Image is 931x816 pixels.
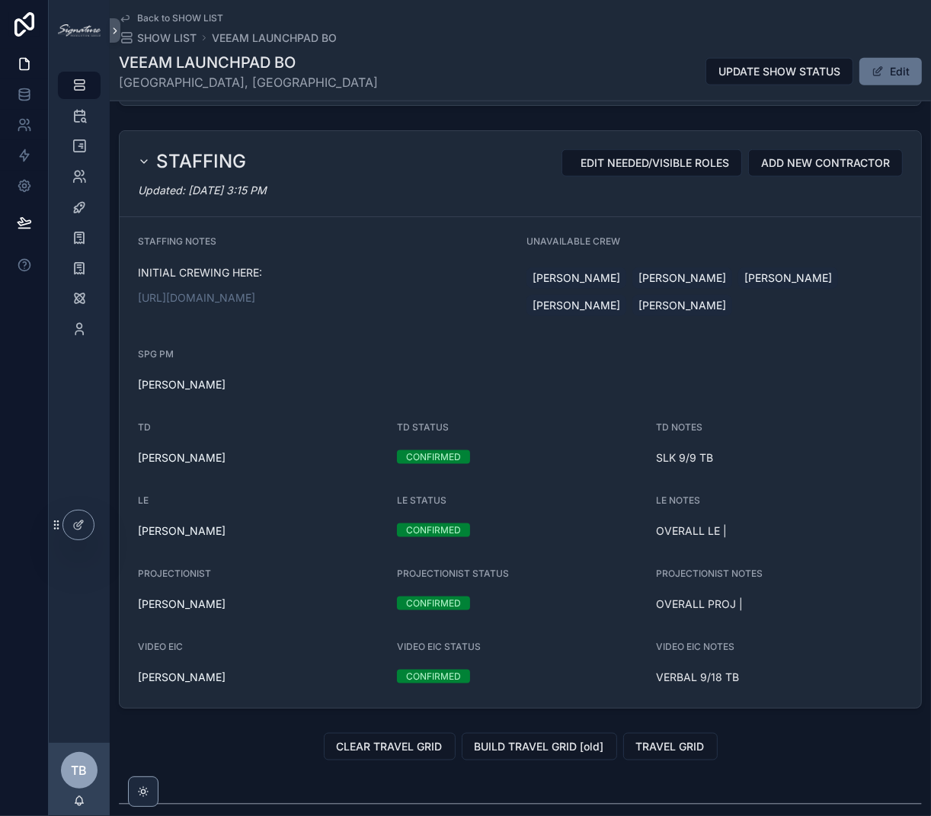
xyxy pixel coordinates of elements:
[397,494,446,506] span: LE STATUS
[656,597,903,612] span: OVERALL PROJ |
[138,291,255,304] a: [URL][DOMAIN_NAME]
[761,155,890,171] span: ADD NEW CONTRACTOR
[138,421,151,433] span: TD
[119,52,378,73] h1: VEEAM LAUNCHPAD BO
[156,149,246,174] h2: STAFFING
[638,298,726,313] span: [PERSON_NAME]
[72,761,88,779] span: TB
[138,670,226,685] a: [PERSON_NAME]
[656,641,734,652] span: VIDEO EIC NOTES
[397,568,509,579] span: PROJECTIONIST STATUS
[656,494,700,506] span: LE NOTES
[137,12,223,24] span: Back to SHOW LIST
[58,24,101,37] img: App logo
[397,421,449,433] span: TD STATUS
[533,298,620,313] span: [PERSON_NAME]
[138,568,211,579] span: PROJECTIONIST
[526,295,626,316] a: [PERSON_NAME]
[656,523,903,539] span: OVERALL LE |
[138,641,183,652] span: VIDEO EIC
[638,270,726,286] span: [PERSON_NAME]
[324,733,456,760] button: CLEAR TRAVEL GRID
[138,348,174,360] span: SPG PM
[526,235,620,247] span: UNAVAILABLE CREW
[632,267,732,289] a: [PERSON_NAME]
[656,450,903,466] span: SLK 9/9 TB
[475,739,604,754] span: BUILD TRAVEL GRID [old]
[119,73,378,91] span: [GEOGRAPHIC_DATA], [GEOGRAPHIC_DATA]
[406,597,461,610] div: CONFIRMED
[138,235,216,247] span: STAFFING NOTES
[138,523,226,539] a: [PERSON_NAME]
[533,270,620,286] span: [PERSON_NAME]
[49,61,110,363] div: scrollable content
[744,270,832,286] span: [PERSON_NAME]
[337,739,443,754] span: CLEAR TRAVEL GRID
[406,450,461,464] div: CONFIRMED
[656,670,903,685] span: VERBAL 9/18 TB
[636,739,705,754] span: TRAVEL GRID
[859,58,922,85] button: Edit
[138,264,514,280] p: INITIAL CREWING HERE:
[748,149,903,177] button: ADD NEW CONTRACTOR
[138,597,226,612] a: [PERSON_NAME]
[581,155,729,171] span: EDIT NEEDED/VISIBLE ROLES
[632,295,732,316] a: [PERSON_NAME]
[656,421,702,433] span: TD NOTES
[212,30,337,46] a: VEEAM LAUNCHPAD BO
[138,450,226,466] a: [PERSON_NAME]
[138,184,267,197] em: Updated: [DATE] 3:15 PM
[138,494,149,506] span: LE
[406,523,461,537] div: CONFIRMED
[738,267,838,289] a: [PERSON_NAME]
[561,149,742,177] button: EDIT NEEDED/VISIBLE ROLES
[397,641,481,652] span: VIDEO EIC STATUS
[462,733,617,760] button: BUILD TRAVEL GRID [old]
[526,267,626,289] a: [PERSON_NAME]
[119,12,223,24] a: Back to SHOW LIST
[705,58,853,85] button: UPDATE SHOW STATUS
[138,377,226,392] a: [PERSON_NAME]
[137,30,197,46] span: SHOW LIST
[623,733,718,760] button: TRAVEL GRID
[718,64,840,79] span: UPDATE SHOW STATUS
[656,568,763,579] span: PROJECTIONIST NOTES
[406,670,461,683] div: CONFIRMED
[119,30,197,46] a: SHOW LIST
